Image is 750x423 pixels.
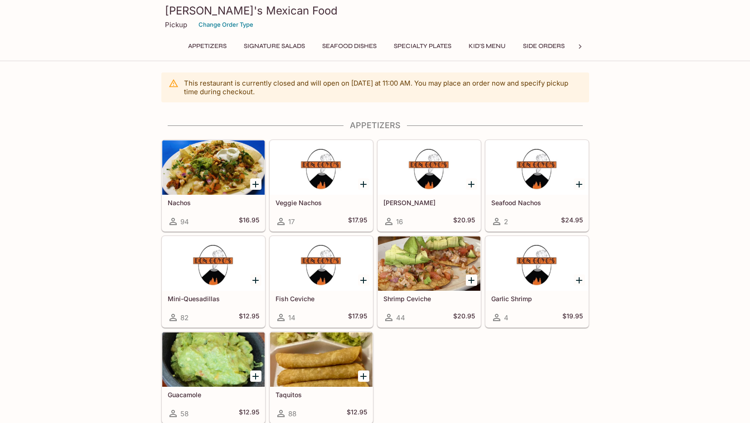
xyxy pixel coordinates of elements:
[288,313,295,322] span: 14
[317,40,382,53] button: Seafood Dishes
[165,4,585,18] h3: [PERSON_NAME]'s Mexican Food
[486,236,588,291] div: Garlic Shrimp
[561,216,583,227] h5: $24.95
[270,332,373,387] div: Taquitos
[162,332,265,387] div: Guacamole
[270,236,373,291] div: Fish Ceviche
[270,140,373,195] div: Veggie Nachos
[183,40,232,53] button: Appetizers
[504,217,508,226] span: 2
[574,178,585,190] button: Add Seafood Nachos
[250,178,261,190] button: Add Nachos
[453,216,475,227] h5: $20.95
[168,199,259,207] h5: Nachos
[485,140,589,231] a: Seafood Nachos2$24.95
[383,199,475,207] h5: [PERSON_NAME]
[239,408,259,419] h5: $12.95
[396,217,403,226] span: 16
[239,216,259,227] h5: $16.95
[378,140,480,195] div: Fajita Nachos
[270,140,373,231] a: Veggie Nachos17$17.95
[239,312,259,323] h5: $12.95
[518,40,570,53] button: Side Orders
[396,313,405,322] span: 44
[466,274,477,286] button: Add Shrimp Ceviche
[180,409,189,418] span: 58
[347,408,367,419] h5: $12.95
[383,295,475,303] h5: Shrimp Ceviche
[250,370,261,382] button: Add Guacamole
[574,274,585,286] button: Add Garlic Shrimp
[466,178,477,190] button: Add Fajita Nachos
[485,236,589,327] a: Garlic Shrimp4$19.95
[180,217,189,226] span: 94
[161,120,589,130] h4: Appetizers
[162,236,265,291] div: Mini-Quesadillas
[162,140,265,231] a: Nachos94$16.95
[377,236,481,327] a: Shrimp Ceviche44$20.95
[168,295,259,303] h5: Mini-Quesadillas
[288,217,295,226] span: 17
[162,236,265,327] a: Mini-Quesadillas82$12.95
[276,199,367,207] h5: Veggie Nachos
[453,312,475,323] h5: $20.95
[165,20,187,29] p: Pickup
[239,40,310,53] button: Signature Salads
[168,391,259,399] h5: Guacamole
[348,216,367,227] h5: $17.95
[377,140,481,231] a: [PERSON_NAME]16$20.95
[162,140,265,195] div: Nachos
[464,40,511,53] button: Kid's Menu
[389,40,456,53] button: Specialty Plates
[358,178,369,190] button: Add Veggie Nachos
[348,312,367,323] h5: $17.95
[486,140,588,195] div: Seafood Nachos
[378,236,480,291] div: Shrimp Ceviche
[276,295,367,303] h5: Fish Ceviche
[358,274,369,286] button: Add Fish Ceviche
[276,391,367,399] h5: Taquitos
[491,295,583,303] h5: Garlic Shrimp
[184,79,582,96] p: This restaurant is currently closed and will open on [DATE] at 11:00 AM . You may place an order ...
[194,18,257,32] button: Change Order Type
[562,312,583,323] h5: $19.95
[270,236,373,327] a: Fish Ceviche14$17.95
[491,199,583,207] h5: Seafood Nachos
[180,313,189,322] span: 82
[504,313,508,322] span: 4
[288,409,296,418] span: 88
[250,274,261,286] button: Add Mini-Quesadillas
[358,370,369,382] button: Add Taquitos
